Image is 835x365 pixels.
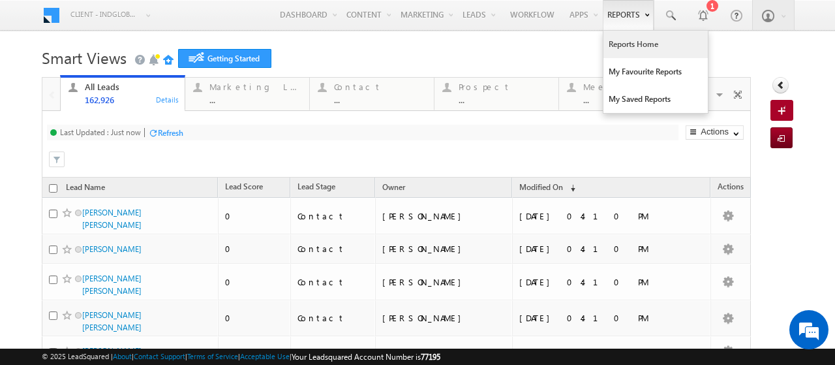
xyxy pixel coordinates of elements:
a: Contact... [309,78,434,110]
span: Lead Stage [297,182,335,191]
a: [PERSON_NAME] [PERSON_NAME] [82,310,142,332]
div: ... [209,95,302,104]
div: [DATE] 04:10 PM [519,345,699,357]
a: [PERSON_NAME] [82,244,142,254]
a: Getting Started [178,49,271,68]
a: My Saved Reports [603,86,708,113]
span: Your Leadsquared Account Number is [292,352,440,362]
div: Refresh [158,128,183,138]
div: Contact [297,345,369,357]
span: © 2025 LeadSquared | | | | | [42,351,440,363]
div: Meeting [583,82,676,92]
span: Actions [711,180,750,197]
a: Contact Support [134,352,185,360]
div: Contact [334,82,427,92]
a: Lead Name [59,180,112,197]
div: [PERSON_NAME] [382,243,507,255]
div: [PERSON_NAME] [382,276,507,288]
div: All Leads [85,82,177,92]
span: Owner [382,182,405,192]
a: [PERSON_NAME] [PERSON_NAME] [82,208,142,230]
a: My Favourite Reports [603,58,708,86]
a: [PERSON_NAME] [PERSON_NAME] [82,274,142,296]
div: 162,926 [85,95,177,104]
input: Check all records [49,184,57,193]
span: Smart Views [42,47,127,68]
span: 77195 [421,352,440,362]
a: [PERSON_NAME] [82,346,142,356]
div: Contact [297,276,369,288]
a: Lead Score [219,180,269,197]
a: Reports Home [603,31,708,58]
div: 0 [225,276,285,288]
a: Marketing Leads... [185,78,310,110]
div: Prospect [459,82,551,92]
div: ... [334,95,427,104]
div: [PERSON_NAME] [382,345,507,357]
div: 0 [225,312,285,324]
a: Meeting... [558,78,684,110]
div: [DATE] 04:10 PM [519,243,699,255]
a: Prospect... [434,78,559,110]
span: Lead Score [225,182,263,191]
div: [DATE] 04:10 PM [519,312,699,324]
a: About [113,352,132,360]
div: [DATE] 04:10 PM [519,210,699,222]
span: Modified On [519,182,563,192]
div: Last Updated : Just now [60,127,141,137]
div: ... [459,95,551,104]
a: All Leads162,926Details [60,75,185,112]
div: Marketing Leads [209,82,302,92]
div: [PERSON_NAME] [382,210,507,222]
div: Contact [297,312,369,324]
div: 0 [225,210,285,222]
div: Contact [297,243,369,255]
a: Modified On (sorted descending) [513,180,582,197]
div: 0 [225,345,285,357]
div: 0 [225,243,285,255]
a: Terms of Service [187,352,238,360]
span: Client - indglobal2 (77195) [70,8,139,21]
div: [DATE] 04:10 PM [519,276,699,288]
a: Lead Stage [291,180,342,197]
div: ... [583,95,676,104]
span: (sorted descending) [565,183,575,193]
div: [PERSON_NAME] [382,312,507,324]
div: Contact [297,210,369,222]
div: Details [155,93,180,105]
a: Acceptable Use [240,352,290,360]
